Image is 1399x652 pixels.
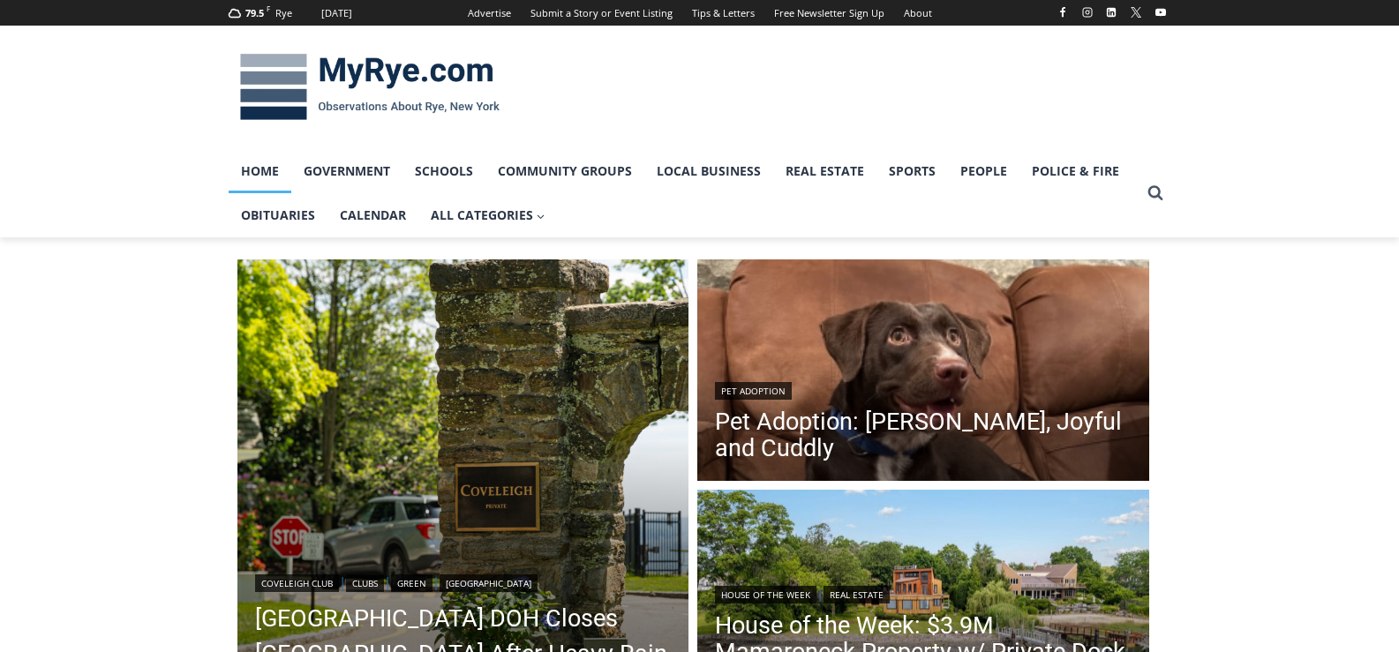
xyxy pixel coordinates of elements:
a: Real Estate [773,149,876,193]
a: Police & Fire [1019,149,1132,193]
a: House of the Week [715,586,816,603]
a: YouTube [1150,2,1171,23]
a: Local Business [644,149,773,193]
a: People [948,149,1019,193]
a: Community Groups [485,149,644,193]
a: Facebook [1052,2,1073,23]
a: Obituaries [229,193,327,237]
a: Home [229,149,291,193]
div: [DATE] [321,5,352,21]
a: All Categories [418,193,558,237]
div: Rye [275,5,292,21]
a: Coveleigh Club [255,574,339,592]
nav: Primary Navigation [229,149,1140,238]
a: Calendar [327,193,418,237]
a: Clubs [346,574,384,592]
a: Read More Pet Adoption: Ella, Joyful and Cuddly [697,259,1149,485]
a: Schools [402,149,485,193]
a: Sports [876,149,948,193]
a: Pet Adoption [715,382,792,400]
a: Instagram [1077,2,1098,23]
span: 79.5 [245,6,264,19]
div: | [715,582,1132,603]
img: (PHOTO: Ella. Contributed.) [697,259,1149,485]
a: X [1125,2,1147,23]
a: Pet Adoption: [PERSON_NAME], Joyful and Cuddly [715,408,1132,461]
div: | | | [255,571,672,592]
span: F [267,4,270,13]
span: All Categories [431,206,545,225]
a: Linkedin [1101,2,1122,23]
a: Government [291,149,402,193]
button: View Search Form [1140,177,1171,209]
a: [GEOGRAPHIC_DATA] [440,574,538,592]
a: Real Estate [824,586,890,603]
img: MyRye.com [229,41,511,133]
a: Green [391,574,432,592]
